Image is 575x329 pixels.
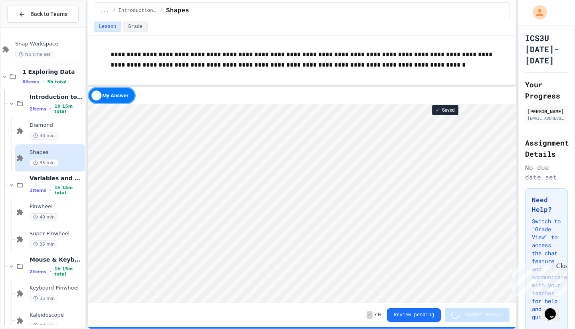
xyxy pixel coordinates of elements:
[15,51,54,58] span: No time set
[94,22,121,32] button: Lesson
[119,8,157,14] span: Introduction to Snap
[50,106,51,112] span: •
[30,159,58,167] span: 35 min
[50,268,51,275] span: •
[525,163,568,182] div: No due date set
[88,104,516,303] iframe: Snap! Programming Environment
[30,240,58,248] span: 35 min
[15,41,83,47] span: Snap Workspace
[30,256,83,263] span: Mouse & Keyboard
[524,3,549,22] div: My Account
[30,285,83,292] span: Keyboard Pinwheel
[466,312,503,318] span: Submit Answer
[525,32,568,66] h1: ICS3U [DATE]-[DATE]
[30,213,58,221] span: 40 min
[378,312,381,318] span: 0
[525,79,568,101] h2: Your Progress
[22,79,39,85] span: 8 items
[525,137,568,160] h2: Assignment Details
[509,262,567,296] iframe: chat widget
[30,295,58,302] span: 35 min
[30,149,83,156] span: Shapes
[30,93,83,100] span: Introduction to Snap
[387,308,441,322] button: Review pending
[30,122,83,129] span: Diamond
[30,106,46,112] span: 2 items
[123,22,148,32] button: Grade
[532,195,561,214] h3: Need Help?
[541,297,567,321] iframe: chat widget
[30,132,58,140] span: 40 min
[30,312,83,319] span: Kaleidoscope
[50,187,51,193] span: •
[442,107,455,113] span: Saved
[30,230,83,237] span: Super Pinwheel
[160,8,163,14] span: /
[436,107,440,113] span: ✓
[527,108,565,115] div: [PERSON_NAME]
[54,185,83,195] span: 1h 15m total
[54,266,83,277] span: 1h 15m total
[42,79,44,85] span: •
[30,203,83,210] span: Pinwheel
[532,217,561,321] p: Switch to "Grade View" to access the chat feature and communicate with your teacher for help and ...
[47,79,67,85] span: 5h total
[374,312,377,318] span: /
[30,269,46,274] span: 2 items
[112,8,115,14] span: /
[166,6,189,16] span: Shapes
[30,10,67,18] span: Back to Teams
[527,115,565,121] div: [EMAIL_ADDRESS][DOMAIN_NAME]
[22,68,83,75] span: 1 Exploring Data
[3,3,55,51] div: Chat with us now!Close
[367,311,373,319] span: -
[30,175,83,182] span: Variables and Blocks
[30,188,46,193] span: 2 items
[101,8,109,14] span: ...
[54,104,83,114] span: 1h 15m total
